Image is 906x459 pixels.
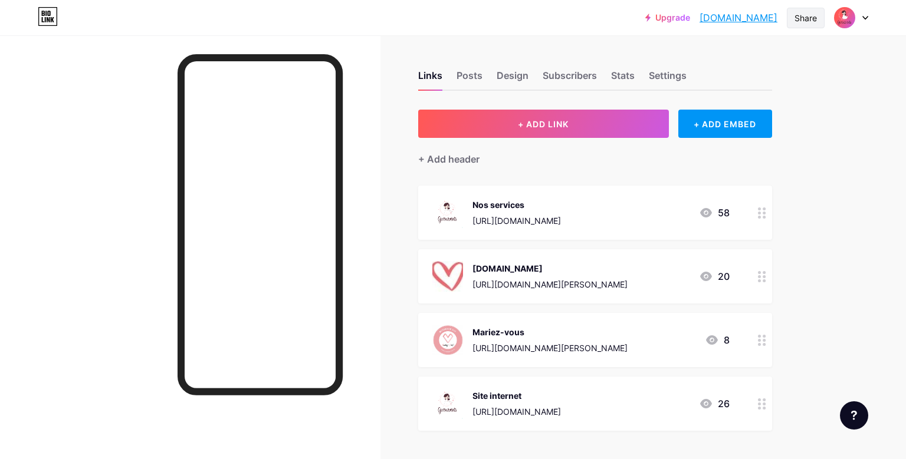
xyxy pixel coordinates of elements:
div: [URL][DOMAIN_NAME] [472,214,561,227]
img: Site internet [432,388,463,419]
img: Nos services [432,197,463,228]
div: 20 [699,269,730,283]
div: Design [497,68,528,90]
div: [URL][DOMAIN_NAME][PERSON_NAME] [472,342,628,354]
div: [URL][DOMAIN_NAME][PERSON_NAME] [472,278,628,290]
div: [URL][DOMAIN_NAME] [472,405,561,418]
div: Posts [457,68,482,90]
span: + ADD LINK [518,119,569,129]
img: Mariez-vous [432,325,463,355]
div: [DOMAIN_NAME] [472,262,628,275]
div: Settings [649,68,687,90]
div: 26 [699,397,730,411]
img: Mariage.net [432,261,463,292]
img: gwenevents [833,6,856,29]
div: Share [795,12,817,24]
div: Subscribers [543,68,597,90]
div: Stats [611,68,635,90]
div: 58 [699,206,730,220]
div: + Add header [418,152,480,166]
div: Site internet [472,389,561,402]
div: + ADD EMBED [678,110,772,138]
div: Nos services [472,199,561,211]
a: Upgrade [645,13,690,22]
div: Links [418,68,442,90]
button: + ADD LINK [418,110,669,138]
a: [DOMAIN_NAME] [700,11,777,25]
div: Mariez-vous [472,326,628,338]
div: 8 [705,333,730,347]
